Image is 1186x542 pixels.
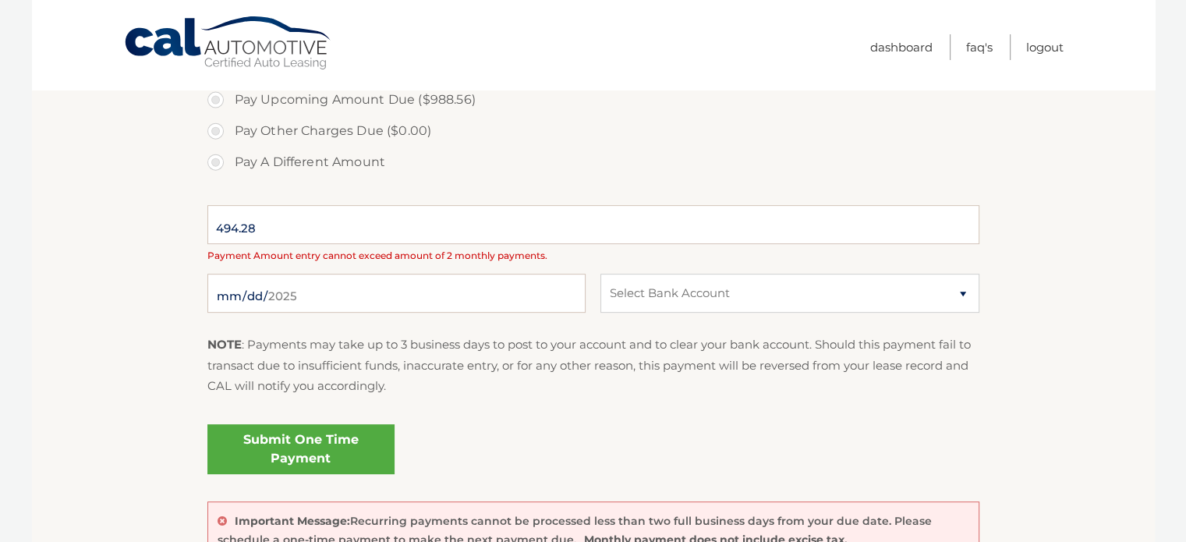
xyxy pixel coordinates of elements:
[207,335,979,396] p: : Payments may take up to 3 business days to post to your account and to clear your bank account....
[207,250,547,261] span: Payment Amount entry cannot exceed amount of 2 monthly payments.
[235,514,350,528] strong: Important Message:
[207,84,979,115] label: Pay Upcoming Amount Due ($988.56)
[207,424,395,474] a: Submit One Time Payment
[870,34,933,60] a: Dashboard
[207,115,979,147] label: Pay Other Charges Due ($0.00)
[207,274,586,313] input: Payment Date
[207,337,242,352] strong: NOTE
[207,147,979,178] label: Pay A Different Amount
[123,16,334,71] a: Cal Automotive
[207,205,979,244] input: Payment Amount
[1026,34,1064,60] a: Logout
[966,34,993,60] a: FAQ's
